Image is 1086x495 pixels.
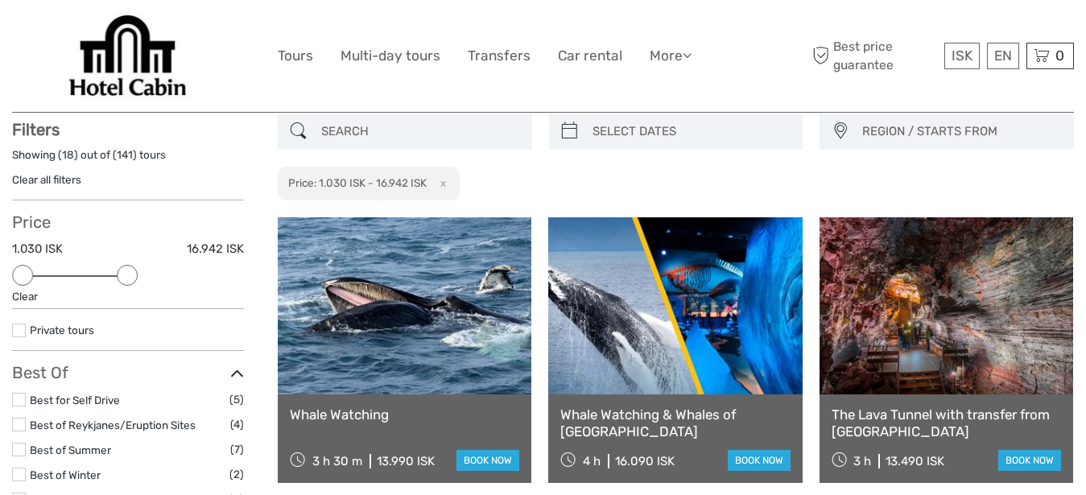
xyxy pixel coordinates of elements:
a: Private tours [30,324,94,336]
a: book now [998,450,1061,471]
a: Tours [278,44,313,68]
button: x [429,175,451,192]
h3: Best Of [12,363,244,382]
a: Best for Self Drive [30,394,120,406]
img: Our services [64,12,192,100]
span: Best price guarantee [808,38,940,73]
label: 141 [117,147,133,163]
a: book now [728,450,791,471]
span: 3 h 30 m [312,454,362,468]
a: Best of Reykjanes/Eruption Sites [30,419,196,431]
div: 13.490 ISK [886,454,944,468]
label: 16.942 ISK [187,241,244,258]
strong: Filters [12,120,60,139]
a: Multi-day tours [341,44,440,68]
a: The Lava Tunnel with transfer from [GEOGRAPHIC_DATA] [832,406,1061,439]
a: Best of Winter [30,468,101,481]
span: (5) [229,390,244,409]
div: Showing ( ) out of ( ) tours [12,147,244,172]
div: 13.990 ISK [377,454,435,468]
a: book now [456,450,519,471]
span: 3 h [853,454,871,468]
input: SEARCH [315,118,524,146]
div: Clear [12,289,244,304]
a: More [650,44,692,68]
span: ISK [952,47,972,64]
div: 16.090 ISK [615,454,675,468]
a: Clear all filters [12,173,81,186]
button: Open LiveChat chat widget [185,25,204,44]
span: 4 h [583,454,601,468]
a: Transfers [468,44,531,68]
h3: Price [12,212,244,232]
p: We're away right now. Please check back later! [23,28,182,41]
a: Whale Watching [290,406,519,423]
a: Best of Summer [30,443,111,456]
button: REGION / STARTS FROM [855,118,1066,145]
label: 1.030 ISK [12,241,63,258]
a: Car rental [558,44,622,68]
a: Whale Watching & Whales of [GEOGRAPHIC_DATA] [560,406,790,439]
input: SELECT DATES [586,118,795,146]
label: 18 [62,147,74,163]
span: (7) [230,440,244,459]
span: (4) [230,415,244,434]
span: (2) [229,465,244,484]
span: 0 [1053,47,1067,64]
h2: Price: 1.030 ISK - 16.942 ISK [288,176,427,189]
div: EN [987,43,1019,69]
